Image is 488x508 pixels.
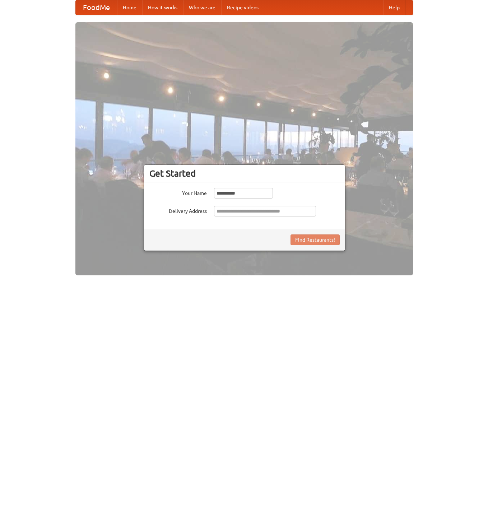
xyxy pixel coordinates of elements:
[291,234,340,245] button: Find Restaurants!
[183,0,221,15] a: Who we are
[149,168,340,179] h3: Get Started
[117,0,142,15] a: Home
[149,206,207,215] label: Delivery Address
[383,0,405,15] a: Help
[221,0,264,15] a: Recipe videos
[76,0,117,15] a: FoodMe
[149,188,207,197] label: Your Name
[142,0,183,15] a: How it works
